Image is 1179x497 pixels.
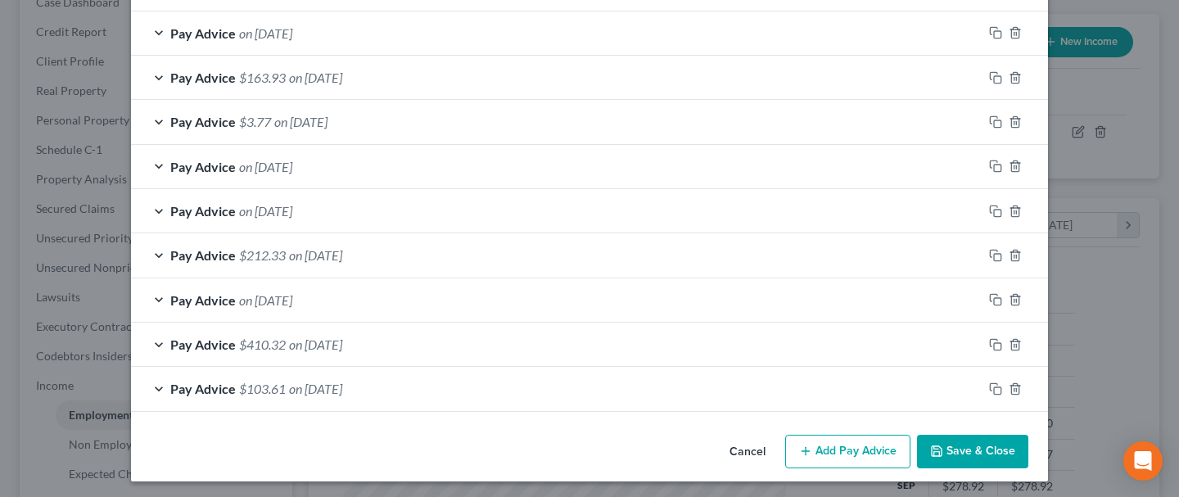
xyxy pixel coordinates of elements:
[239,114,271,129] span: $3.77
[239,159,292,174] span: on [DATE]
[289,337,342,352] span: on [DATE]
[239,70,286,85] span: $163.93
[170,203,236,219] span: Pay Advice
[170,114,236,129] span: Pay Advice
[170,337,236,352] span: Pay Advice
[289,381,342,396] span: on [DATE]
[170,247,236,263] span: Pay Advice
[170,292,236,308] span: Pay Advice
[785,435,910,469] button: Add Pay Advice
[1123,441,1163,481] div: Open Intercom Messenger
[170,70,236,85] span: Pay Advice
[239,337,286,352] span: $410.32
[274,114,327,129] span: on [DATE]
[289,247,342,263] span: on [DATE]
[239,247,286,263] span: $212.33
[716,436,779,469] button: Cancel
[239,292,292,308] span: on [DATE]
[170,381,236,396] span: Pay Advice
[917,435,1028,469] button: Save & Close
[239,381,286,396] span: $103.61
[239,25,292,41] span: on [DATE]
[170,159,236,174] span: Pay Advice
[239,203,292,219] span: on [DATE]
[289,70,342,85] span: on [DATE]
[170,25,236,41] span: Pay Advice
